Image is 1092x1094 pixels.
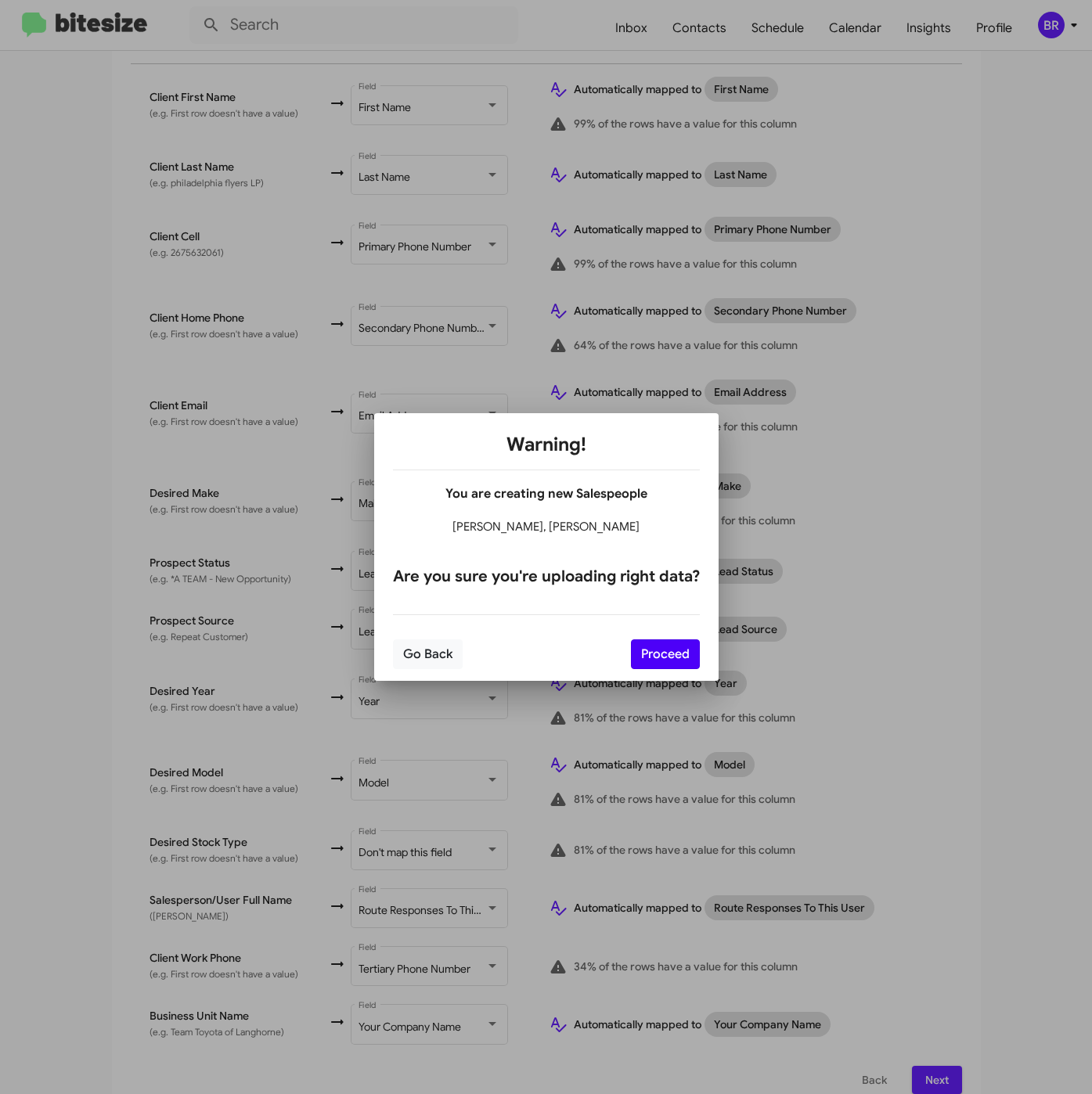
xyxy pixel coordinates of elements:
h1: Warning! [393,432,700,457]
button: Proceed [631,639,700,669]
button: Go Back [393,639,463,669]
h2: Are you sure you're uploading right data? [393,564,700,589]
h4: [PERSON_NAME], [PERSON_NAME] [393,517,700,536]
b: You are creating new Salespeople [445,486,647,502]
